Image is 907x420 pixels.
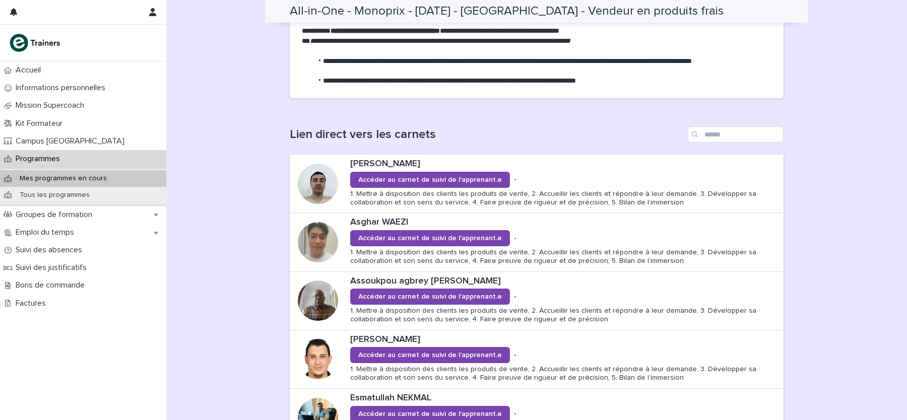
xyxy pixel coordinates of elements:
p: Assoukpou agbrey [PERSON_NAME] [350,276,780,287]
input: Search [688,126,784,143]
p: Bons de commande [12,281,93,290]
a: [PERSON_NAME]Accéder au carnet de suivi de l'apprenant.e•1. Mettre à disposition des clients les ... [290,155,784,213]
span: Accéder au carnet de suivi de l'apprenant.e [358,352,502,359]
p: [PERSON_NAME] [350,334,780,345]
span: Accéder au carnet de suivi de l'apprenant.e [358,235,502,242]
p: Campus [GEOGRAPHIC_DATA] [12,136,133,146]
p: Programmes [12,154,68,164]
p: Kit Formateur [12,119,71,128]
span: Accéder au carnet de suivi de l'apprenant.e [358,410,502,417]
p: Tous les programmes [12,191,98,199]
p: Mes programmes en cours [12,174,115,183]
p: Groupes de formation [12,210,100,220]
p: Mission Supercoach [12,101,92,110]
a: Accéder au carnet de suivi de l'apprenant.e [350,347,510,363]
a: Accéder au carnet de suivi de l'apprenant.e [350,230,510,246]
p: • [514,293,516,301]
p: 1. Mettre à disposition des clients les produits de vente, 2. Accueillir les clients et répondre ... [350,307,780,324]
p: Suivi des absences [12,245,90,255]
h1: Lien direct vers les carnets [290,127,684,142]
a: Accéder au carnet de suivi de l'apprenant.e [350,172,510,188]
h2: All-in-One - Monoprix - [DATE] - [GEOGRAPHIC_DATA] - Vendeur en produits frais [290,4,724,19]
p: • [514,409,516,418]
p: 1. Mettre à disposition des clients les produits de vente, 2. Accueillir les clients et répondre ... [350,365,780,382]
p: 1. Mettre à disposition des clients les produits de vente, 2. Accueillir les clients et répondre ... [350,190,780,207]
a: Asghar WAEZIAccéder au carnet de suivi de l'apprenant.e•1. Mettre à disposition des clients les p... [290,213,784,271]
p: • [514,175,516,184]
p: • [514,234,516,243]
span: Accéder au carnet de suivi de l'apprenant.e [358,176,502,183]
p: Emploi du temps [12,228,82,237]
p: Factures [12,299,54,308]
a: Accéder au carnet de suivi de l'apprenant.e [350,289,510,305]
p: [PERSON_NAME] [350,159,780,170]
p: Suivi des justificatifs [12,263,95,272]
a: Assoukpou agbrey [PERSON_NAME]Accéder au carnet de suivi de l'apprenant.e•1. Mettre à disposition... [290,272,784,330]
img: K0CqGN7SDeD6s4JG8KQk [8,33,63,53]
p: Asghar WAEZI [350,217,780,228]
p: Esmatullah NEKMAL [350,393,780,404]
p: Accueil [12,65,49,75]
p: 1. Mettre à disposition des clients les produits de vente, 2. Accueillir les clients et répondre ... [350,248,780,265]
p: Informations personnelles [12,83,113,93]
p: • [514,351,516,360]
span: Accéder au carnet de suivi de l'apprenant.e [358,293,502,300]
a: [PERSON_NAME]Accéder au carnet de suivi de l'apprenant.e•1. Mettre à disposition des clients les ... [290,330,784,389]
